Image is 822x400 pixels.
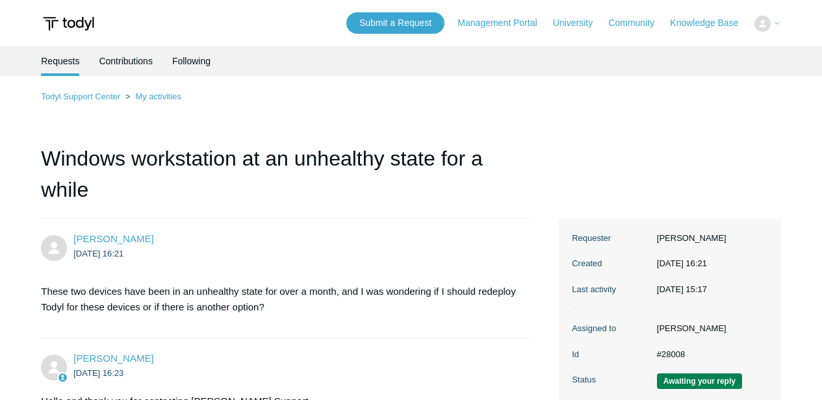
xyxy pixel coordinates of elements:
time: 2025-09-09T16:21:48Z [73,249,123,258]
a: Contributions [99,46,153,76]
a: My activities [135,92,181,101]
a: Knowledge Base [670,16,751,30]
a: Management Portal [457,16,550,30]
dt: Requester [572,232,650,245]
a: [PERSON_NAME] [73,353,153,364]
a: University [553,16,606,30]
dd: [PERSON_NAME] [650,232,768,245]
span: Carson Bogner [73,233,153,244]
li: Requests [41,46,79,76]
span: Kris Haire [73,353,153,364]
dt: Last activity [572,283,650,296]
dt: Status [572,373,650,386]
p: These two devices have been in an unhealthy state for over a month, and I was wondering if I shou... [41,284,516,315]
a: Following [172,46,211,76]
span: We are waiting for you to respond [657,373,742,389]
time: 2025-09-15T15:17:39+00:00 [657,284,707,294]
time: 2025-09-09T16:21:48+00:00 [657,258,707,268]
dt: Id [572,348,650,361]
a: [PERSON_NAME] [73,233,153,244]
time: 2025-09-09T16:23:02Z [73,368,123,378]
img: Todyl Support Center Help Center home page [41,12,96,36]
dd: #28008 [650,348,768,361]
a: Submit a Request [346,12,444,34]
li: Todyl Support Center [41,92,123,101]
dt: Assigned to [572,322,650,335]
a: Todyl Support Center [41,92,120,101]
dd: [PERSON_NAME] [650,322,768,335]
li: My activities [123,92,181,101]
h1: Windows workstation at an unhealthy state for a while [41,143,529,219]
a: Community [608,16,667,30]
dt: Created [572,257,650,270]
